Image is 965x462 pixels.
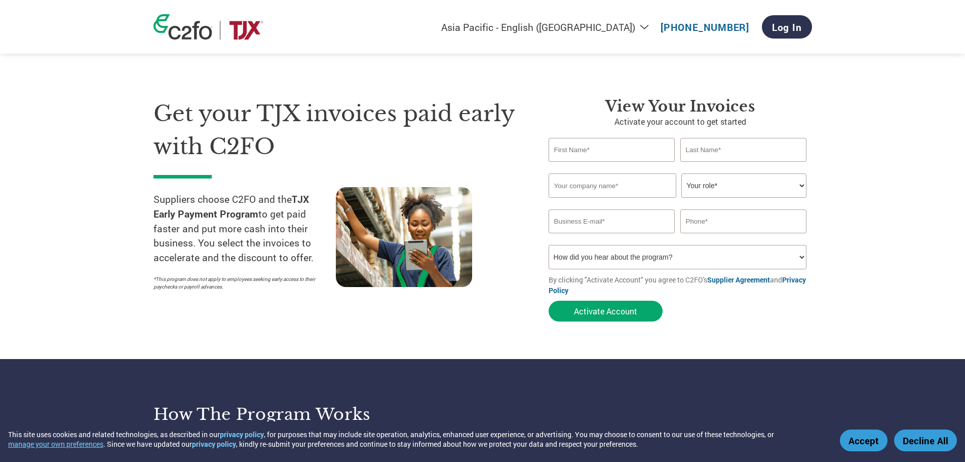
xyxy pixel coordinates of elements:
div: Inavlid Email Address [549,234,675,241]
h1: Get your TJX invoices paid early with C2FO [153,97,518,163]
button: Activate Account [549,301,663,322]
button: manage your own preferences [8,439,103,449]
a: Supplier Agreement [707,275,770,285]
button: Accept [840,430,887,451]
p: Suppliers choose C2FO and the to get paid faster and put more cash into their business. You selec... [153,192,336,265]
img: TJX [228,21,264,40]
div: Invalid company name or company name is too long [549,199,807,205]
div: Invalid first name or first name is too long [549,163,675,169]
strong: TJX Early Payment Program [153,193,309,220]
select: Title/Role [681,173,806,198]
input: Last Name* [680,138,807,162]
p: *This program does not apply to employees seeking early access to their paychecks or payroll adva... [153,275,326,291]
img: c2fo logo [153,14,212,40]
a: [PHONE_NUMBER] [661,21,749,33]
button: Decline All [894,430,957,451]
input: Your company name* [549,173,676,198]
div: Invalid last name or last name is too long [680,163,807,169]
p: Activate your account to get started [549,116,812,128]
h3: How the program works [153,404,470,424]
input: Phone* [680,209,807,233]
a: Privacy Policy [549,275,806,295]
img: supply chain worker [336,187,472,287]
p: By clicking "Activate Account" you agree to C2FO's and [549,274,812,296]
div: This site uses cookies and related technologies, as described in our , for purposes that may incl... [8,430,825,449]
div: Inavlid Phone Number [680,234,807,241]
input: Invalid Email format [549,209,675,233]
input: First Name* [549,138,675,162]
a: Log In [762,15,812,39]
a: privacy policy [192,439,236,449]
h3: View your invoices [549,97,812,116]
a: privacy policy [220,430,264,439]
